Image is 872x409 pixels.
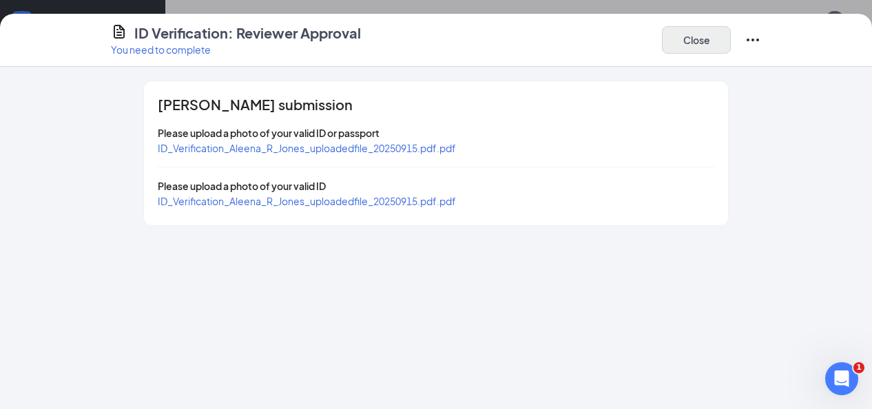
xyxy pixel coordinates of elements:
[825,362,858,395] iframe: Intercom live chat
[158,142,456,154] a: ID_Verification_Aleena_R_Jones_uploadedfile_20250915.pdf.pdf
[158,127,380,139] span: Please upload a photo of your valid ID or passport
[853,362,864,373] span: 1
[111,23,127,40] svg: CustomFormIcon
[158,98,353,112] span: [PERSON_NAME] submission
[158,195,456,207] a: ID_Verification_Aleena_R_Jones_uploadedfile_20250915.pdf.pdf
[662,26,731,54] button: Close
[158,180,326,192] span: Please upload a photo of your valid ID
[134,23,361,43] h4: ID Verification: Reviewer Approval
[745,32,761,48] svg: Ellipses
[111,43,361,56] p: You need to complete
